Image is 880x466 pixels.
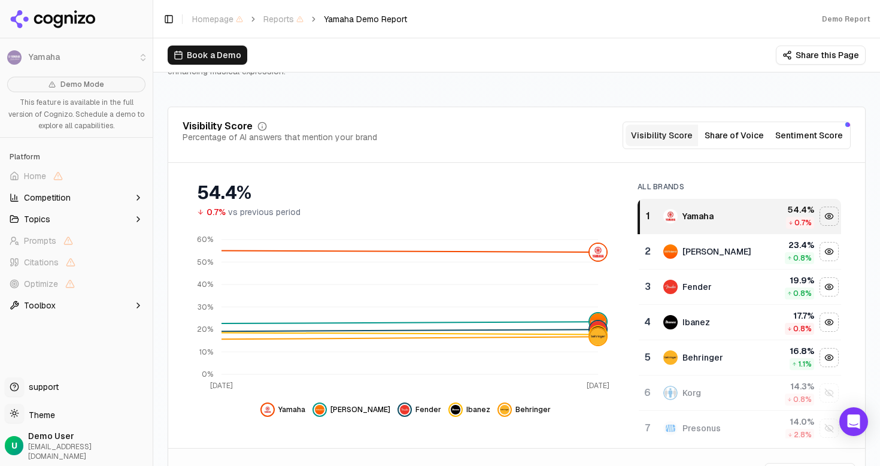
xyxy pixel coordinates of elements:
div: Yamaha [682,210,714,222]
button: Hide fender data [397,403,441,417]
img: ibanez [663,315,678,329]
button: Visibility Score [626,125,698,146]
span: 0.8 % [793,289,812,298]
button: Hide behringer data [820,348,839,367]
img: korg [663,386,678,400]
button: Sentiment Score [770,125,848,146]
div: 19.9 % [763,274,814,286]
div: 54.4 % [763,204,814,216]
div: 4 [644,315,651,329]
img: fender [590,321,606,338]
p: This feature is available in the full version of Cognizo. Schedule a demo to explore all capabili... [7,97,145,132]
span: Prompts [24,235,56,247]
div: Ibanez [682,316,710,328]
span: 2.8 % [794,430,812,440]
img: presonus [663,421,678,435]
img: behringer [590,328,606,345]
div: Open Intercom Messenger [839,407,868,436]
span: Citations [24,256,59,268]
span: Behringer [515,405,551,414]
img: ibanez [590,326,606,343]
button: Hide yamaha data [260,403,305,417]
button: Topics [5,210,148,229]
img: fender [663,280,678,294]
div: [PERSON_NAME] [682,246,751,258]
button: Hide ibanez data [448,403,490,417]
img: yamaha [590,244,606,261]
div: 14.3 % [763,380,814,392]
tspan: 60% [197,235,213,245]
button: Show korg data [820,383,839,403]
button: Share of Voice [698,125,770,146]
span: Fender [415,405,441,414]
img: roland [315,405,324,414]
div: 3 [644,280,651,294]
button: Hide yamaha data [820,207,839,226]
div: Percentage of AI answers that mention your brand [183,131,377,143]
button: Book a Demo [168,46,247,65]
div: 23.4 % [763,239,814,251]
div: 6 [644,386,651,400]
img: yamaha [263,405,272,414]
span: vs previous period [228,206,301,218]
tspan: [DATE] [210,381,233,391]
tr: 6korgKorg14.3%0.8%Show korg data [639,376,841,411]
div: All Brands [638,182,841,192]
div: Platform [5,147,148,167]
span: Reports [263,13,304,25]
button: Show presonus data [820,419,839,438]
div: 2 [644,244,651,259]
tr: 7presonusPresonus14.0%2.8%Show presonus data [639,411,841,446]
button: Hide fender data [820,277,839,296]
span: Demo Mode [60,80,104,89]
tspan: 0% [202,370,213,380]
span: Optimize [24,278,58,290]
img: roland [590,314,606,331]
img: fender [400,405,409,414]
tspan: 20% [197,325,213,335]
span: Yamaha [278,405,305,414]
button: Hide ibanez data [820,313,839,332]
img: roland [663,244,678,259]
tr: 1yamahaYamaha54.4%0.7%Hide yamaha data [639,199,841,234]
tspan: 40% [197,280,213,290]
span: Yamaha Demo Report [324,13,407,25]
span: 0.7 % [794,218,812,228]
span: support [24,381,59,393]
div: 7 [644,421,651,435]
div: Presonus [682,422,721,434]
span: Topics [24,213,50,225]
button: Hide roland data [312,403,390,417]
div: Fender [682,281,712,293]
nav: breadcrumb [192,13,407,25]
img: ibanez [451,405,460,414]
tr: 2roland[PERSON_NAME]23.4%0.8%Hide roland data [639,234,841,270]
span: Ibanez [466,405,490,414]
span: 0.7% [207,206,226,218]
span: Home [24,170,46,182]
span: 1.1 % [798,359,812,369]
div: Behringer [682,352,723,364]
span: Theme [24,410,55,420]
tspan: [DATE] [587,381,609,391]
div: Korg [682,387,701,399]
span: Homepage [192,13,243,25]
div: 17.7 % [763,310,814,322]
img: yamaha [663,209,678,223]
tspan: 30% [198,302,213,312]
span: [EMAIL_ADDRESS][DOMAIN_NAME] [28,442,148,461]
span: 0.8 % [793,395,812,404]
div: 14.0 % [763,416,814,428]
img: behringer [663,350,678,365]
span: [PERSON_NAME] [330,405,390,414]
button: Competition [5,188,148,207]
button: Hide behringer data [497,403,551,417]
div: Visibility Score [183,122,253,131]
tspan: 50% [197,258,213,267]
img: behringer [500,405,509,414]
span: Competition [24,192,71,204]
button: Toolbox [5,296,148,315]
div: 1 [645,209,651,223]
span: Demo User [28,430,148,442]
span: Toolbox [24,299,56,311]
